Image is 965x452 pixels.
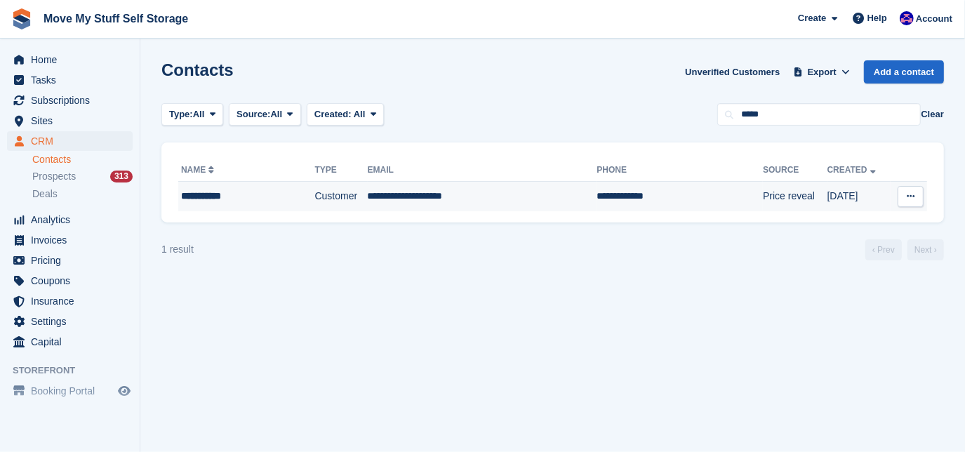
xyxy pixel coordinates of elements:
span: Insurance [31,291,115,311]
span: Source: [237,107,270,121]
th: Type [315,159,368,182]
a: Move My Stuff Self Storage [38,7,194,30]
a: Unverified Customers [679,60,785,84]
span: Deals [32,187,58,201]
div: 313 [110,171,133,182]
span: Export [808,65,837,79]
span: Account [916,12,952,26]
a: menu [7,381,133,401]
a: menu [7,251,133,270]
a: menu [7,91,133,110]
span: Subscriptions [31,91,115,110]
span: Create [798,11,826,25]
span: Type: [169,107,193,121]
span: Invoices [31,230,115,250]
span: All [271,107,283,121]
img: Jade Whetnall [900,11,914,25]
a: Prospects 313 [32,169,133,184]
a: Deals [32,187,133,201]
a: menu [7,312,133,331]
span: Settings [31,312,115,331]
button: Clear [921,107,944,121]
th: Email [368,159,597,182]
th: Source [763,159,827,182]
span: All [354,109,366,119]
a: Name [181,165,217,175]
span: Help [867,11,887,25]
a: menu [7,70,133,90]
a: menu [7,210,133,230]
a: menu [7,50,133,69]
span: Analytics [31,210,115,230]
a: menu [7,332,133,352]
td: Price reveal [763,182,827,211]
a: menu [7,271,133,291]
td: Customer [315,182,368,211]
span: Tasks [31,70,115,90]
span: Prospects [32,170,76,183]
a: menu [7,131,133,151]
a: Created [827,165,879,175]
nav: Page [863,239,947,260]
a: menu [7,291,133,311]
img: stora-icon-8386f47178a22dfd0bd8f6a31ec36ba5ce8667c1dd55bd0f319d3a0aa187defe.svg [11,8,32,29]
button: Source: All [229,103,301,126]
a: Add a contact [864,60,944,84]
h1: Contacts [161,60,234,79]
button: Created: All [307,103,384,126]
span: Created: [314,109,352,119]
a: Preview store [116,383,133,399]
button: Export [791,60,853,84]
span: Sites [31,111,115,131]
td: [DATE] [827,182,891,211]
a: menu [7,230,133,250]
span: Capital [31,332,115,352]
span: CRM [31,131,115,151]
a: Next [907,239,944,260]
th: Phone [597,159,763,182]
span: Home [31,50,115,69]
a: Contacts [32,153,133,166]
a: Previous [865,239,902,260]
span: Pricing [31,251,115,270]
span: Coupons [31,271,115,291]
span: Storefront [13,364,140,378]
span: Booking Portal [31,381,115,401]
button: Type: All [161,103,223,126]
span: All [193,107,205,121]
a: menu [7,111,133,131]
div: 1 result [161,242,194,257]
